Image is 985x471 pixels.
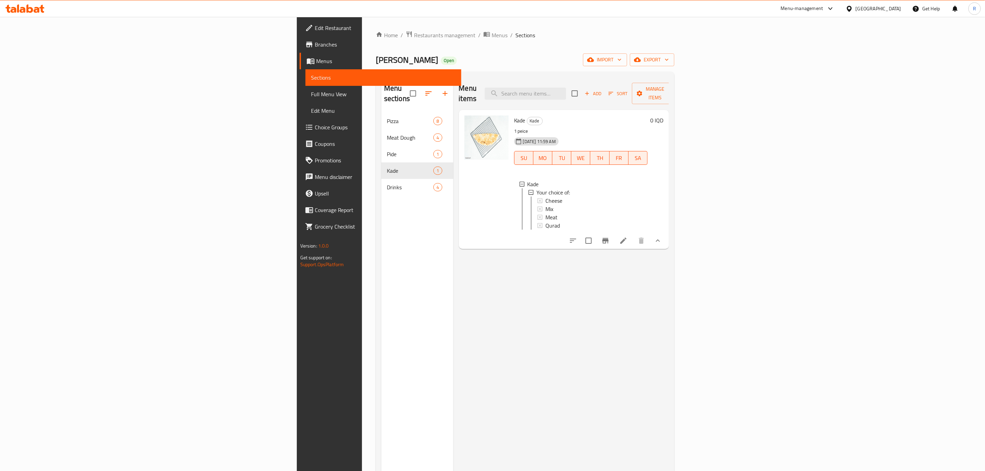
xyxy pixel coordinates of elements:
[300,152,461,169] a: Promotions
[583,53,627,66] button: import
[590,151,609,165] button: TH
[619,237,627,245] a: Edit menu item
[433,117,442,125] div: items
[514,151,533,165] button: SU
[610,151,629,165] button: FR
[609,90,627,98] span: Sort
[517,153,531,163] span: SU
[533,151,552,165] button: MO
[514,115,525,126] span: Kade
[300,20,461,36] a: Edit Restaurant
[514,127,648,136] p: 1 peice
[300,260,344,269] a: Support.OpsPlatform
[582,88,604,99] span: Add item
[305,69,461,86] a: Sections
[633,232,650,249] button: delete
[856,5,901,12] div: [GEOGRAPHIC_DATA]
[315,222,456,231] span: Grocery Checklist
[315,206,456,214] span: Coverage Report
[571,151,590,165] button: WE
[527,117,542,125] span: Kade
[300,36,461,53] a: Branches
[315,156,456,164] span: Promotions
[555,153,569,163] span: TU
[300,185,461,202] a: Upsell
[629,151,647,165] button: SA
[387,150,433,158] span: Pide
[381,110,453,198] nav: Menu sections
[589,56,622,64] span: import
[545,205,553,213] span: Mix
[300,253,332,262] span: Get support on:
[318,241,329,250] span: 1.0.0
[381,179,453,196] div: Drinks4
[483,31,507,40] a: Menus
[527,180,539,188] span: Kade
[315,123,456,131] span: Choice Groups
[545,213,557,221] span: Meat
[565,232,581,249] button: sort-choices
[316,57,456,65] span: Menus
[630,53,674,66] button: export
[478,31,481,39] li: /
[381,146,453,162] div: Pide1
[300,218,461,235] a: Grocery Checklist
[650,232,666,249] button: show more
[581,233,596,248] span: Select to update
[597,232,614,249] button: Branch-specific-item
[632,83,678,104] button: Manage items
[637,85,673,102] span: Manage items
[434,118,442,124] span: 8
[381,113,453,129] div: Pizza8
[381,129,453,146] div: Meat Dough4
[381,162,453,179] div: Kade1
[300,202,461,218] a: Coverage Report
[311,90,456,98] span: Full Menu View
[545,197,562,205] span: Cheese
[315,40,456,49] span: Branches
[607,88,629,99] button: Sort
[464,116,509,160] img: Kade
[315,24,456,32] span: Edit Restaurant
[300,169,461,185] a: Menu disclaimer
[552,151,571,165] button: TU
[300,119,461,136] a: Choice Groups
[434,151,442,158] span: 1
[574,153,587,163] span: WE
[593,153,606,163] span: TH
[492,31,507,39] span: Menus
[459,83,477,104] h2: Menu items
[536,153,550,163] span: MO
[387,167,433,175] div: Kade
[376,31,674,40] nav: breadcrumb
[406,86,420,101] span: Select all sections
[420,85,437,102] span: Sort sections
[387,117,433,125] span: Pizza
[434,168,442,174] span: 1
[387,183,433,191] span: Drinks
[631,153,645,163] span: SA
[635,56,669,64] span: export
[485,88,566,100] input: search
[305,86,461,102] a: Full Menu View
[433,183,442,191] div: items
[315,140,456,148] span: Coupons
[536,188,570,197] span: Your choice of:
[305,102,461,119] a: Edit Menu
[604,88,632,99] span: Sort items
[311,73,456,82] span: Sections
[311,107,456,115] span: Edit Menu
[387,133,433,142] span: Meat Dough
[315,189,456,198] span: Upsell
[433,133,442,142] div: items
[300,136,461,152] a: Coupons
[433,167,442,175] div: items
[300,53,461,69] a: Menus
[584,90,602,98] span: Add
[434,184,442,191] span: 4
